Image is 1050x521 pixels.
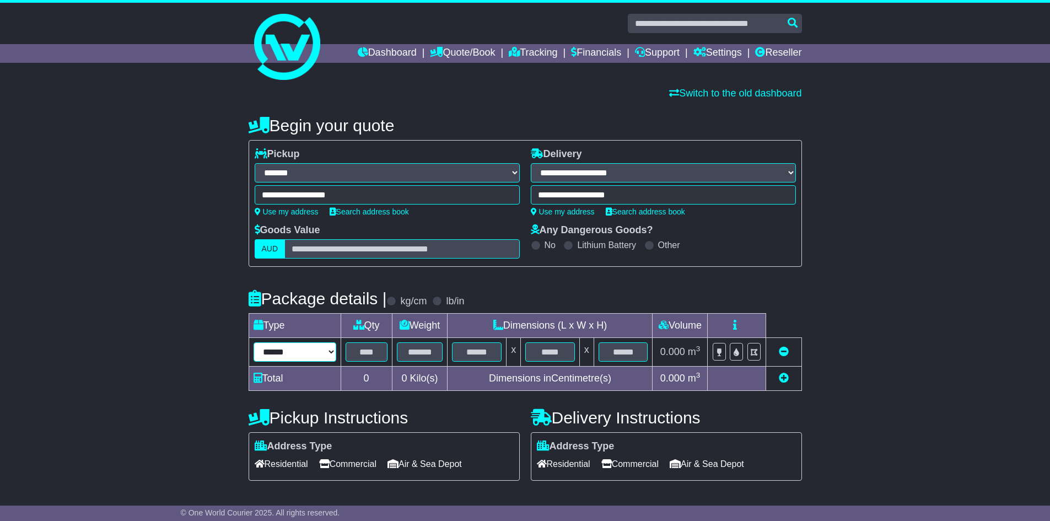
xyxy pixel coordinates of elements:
[448,367,653,391] td: Dimensions in Centimetre(s)
[255,224,320,237] label: Goods Value
[507,338,521,367] td: x
[255,207,319,216] a: Use my address
[255,441,332,453] label: Address Type
[387,455,462,472] span: Air & Sea Depot
[660,373,685,384] span: 0.000
[181,508,340,517] span: © One World Courier 2025. All rights reserved.
[341,367,392,391] td: 0
[341,314,392,338] td: Qty
[446,296,464,308] label: lb/in
[531,148,582,160] label: Delivery
[779,346,789,357] a: Remove this item
[571,44,621,63] a: Financials
[392,314,448,338] td: Weight
[537,441,615,453] label: Address Type
[670,455,744,472] span: Air & Sea Depot
[653,314,708,338] td: Volume
[255,239,286,259] label: AUD
[601,455,659,472] span: Commercial
[249,367,341,391] td: Total
[358,44,417,63] a: Dashboard
[531,207,595,216] a: Use my address
[392,367,448,391] td: Kilo(s)
[401,373,407,384] span: 0
[660,346,685,357] span: 0.000
[635,44,680,63] a: Support
[696,371,701,379] sup: 3
[255,455,308,472] span: Residential
[249,314,341,338] td: Type
[249,116,802,135] h4: Begin your quote
[688,346,701,357] span: m
[319,455,376,472] span: Commercial
[531,224,653,237] label: Any Dangerous Goods?
[531,409,802,427] h4: Delivery Instructions
[448,314,653,338] td: Dimensions (L x W x H)
[693,44,742,63] a: Settings
[688,373,701,384] span: m
[509,44,557,63] a: Tracking
[577,240,636,250] label: Lithium Battery
[545,240,556,250] label: No
[755,44,801,63] a: Reseller
[249,289,387,308] h4: Package details |
[579,338,594,367] td: x
[249,409,520,427] h4: Pickup Instructions
[658,240,680,250] label: Other
[696,345,701,353] sup: 3
[255,148,300,160] label: Pickup
[330,207,409,216] a: Search address book
[606,207,685,216] a: Search address book
[779,373,789,384] a: Add new item
[669,88,801,99] a: Switch to the old dashboard
[430,44,495,63] a: Quote/Book
[537,455,590,472] span: Residential
[400,296,427,308] label: kg/cm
